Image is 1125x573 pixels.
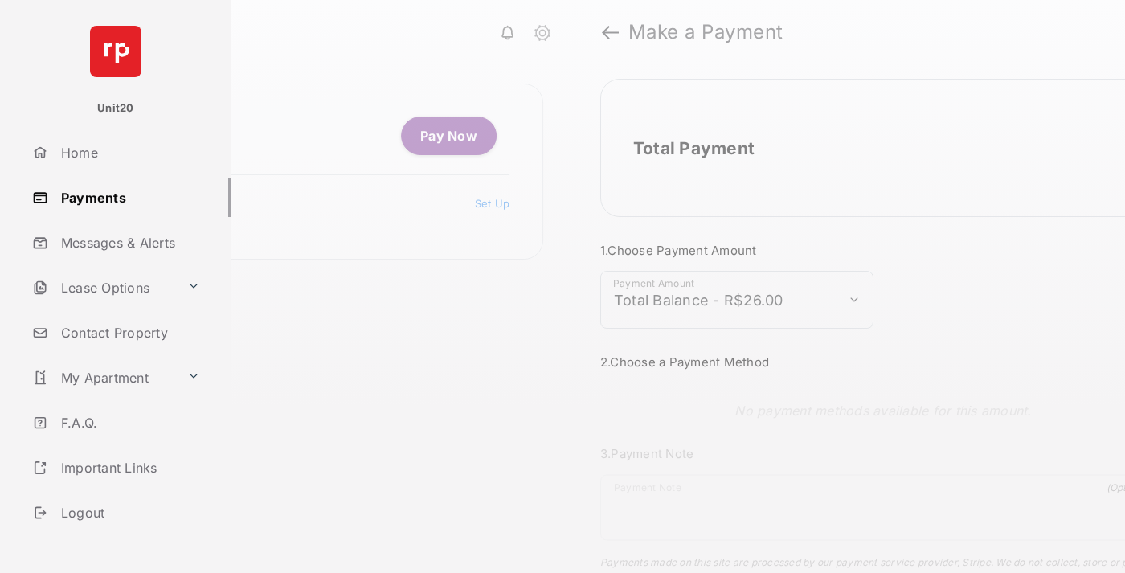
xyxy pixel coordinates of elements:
a: Home [26,133,231,172]
a: Messages & Alerts [26,223,231,262]
p: Unit20 [97,100,134,117]
a: Important Links [26,448,207,487]
img: svg+xml;base64,PHN2ZyB4bWxucz0iaHR0cDovL3d3dy53My5vcmcvMjAwMC9zdmciIHdpZHRoPSI2NCIgaGVpZ2h0PSI2NC... [90,26,141,77]
p: No payment methods available for this amount. [734,401,1031,420]
h2: Total Payment [633,138,755,158]
a: F.A.Q. [26,403,231,442]
a: Logout [26,493,231,532]
a: Set Up [475,197,510,210]
a: My Apartment [26,358,181,397]
a: Lease Options [26,268,181,307]
strong: Make a Payment [628,23,783,42]
a: Contact Property [26,313,231,352]
a: Payments [26,178,231,217]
